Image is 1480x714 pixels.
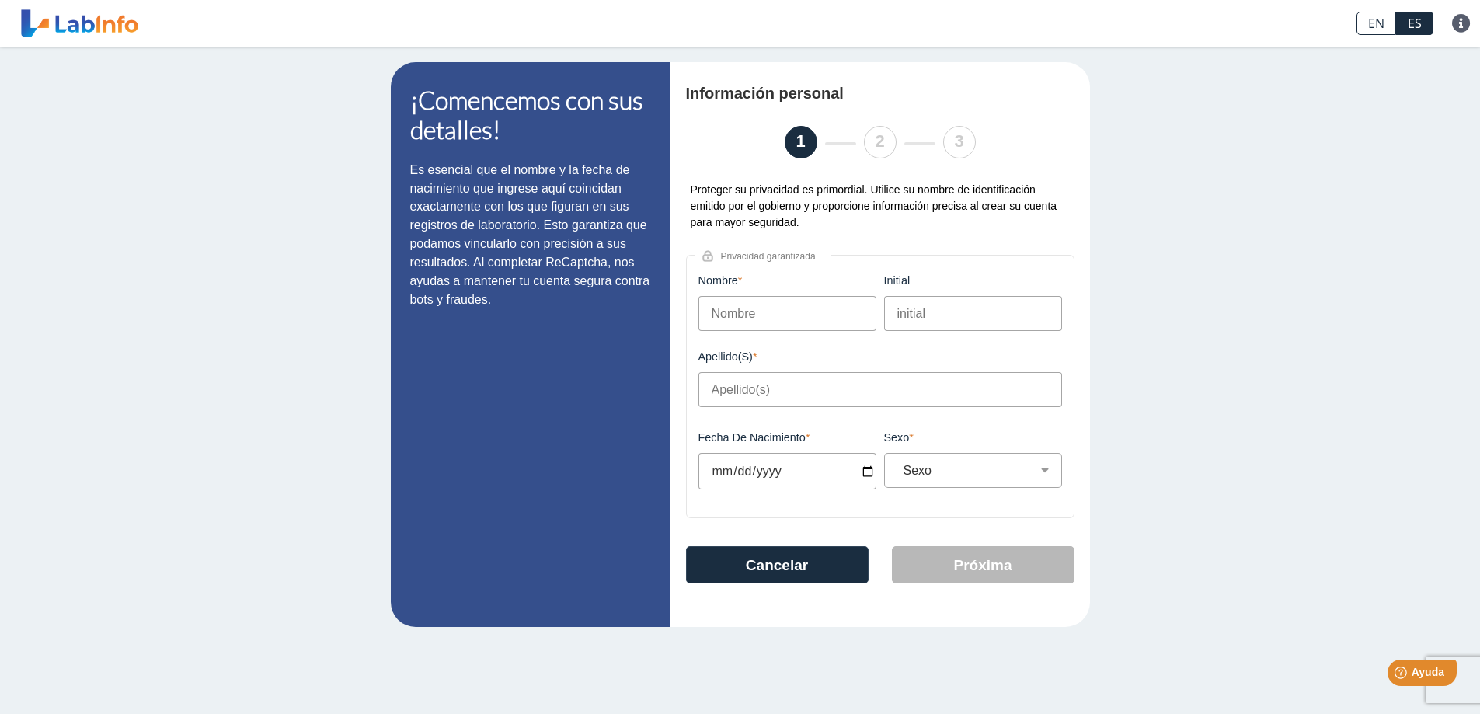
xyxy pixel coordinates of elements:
p: Es esencial que el nombre y la fecha de nacimiento que ingrese aquí coincidan exactamente con los... [410,161,651,309]
button: Cancelar [686,546,869,583]
input: Apellido(s) [698,372,1062,407]
a: EN [1356,12,1396,35]
input: MM/DD/YYYY [698,453,876,489]
label: Sexo [884,431,1062,444]
h1: ¡Comencemos con sus detalles! [410,85,651,145]
input: initial [884,296,1062,331]
label: Fecha de Nacimiento [698,431,876,444]
input: Nombre [698,296,876,331]
label: Nombre [698,274,876,287]
a: ES [1396,12,1433,35]
iframe: Help widget launcher [1342,653,1463,697]
label: Apellido(s) [698,350,1062,363]
li: 2 [864,126,897,158]
span: Privacidad garantizada [713,251,831,262]
li: 1 [785,126,817,158]
button: Próxima [892,546,1074,583]
li: 3 [943,126,976,158]
label: initial [884,274,1062,287]
h4: Información personal [686,84,987,103]
img: lock.png [702,250,713,262]
div: Proteger su privacidad es primordial. Utilice su nombre de identificación emitido por el gobierno... [686,182,1074,231]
